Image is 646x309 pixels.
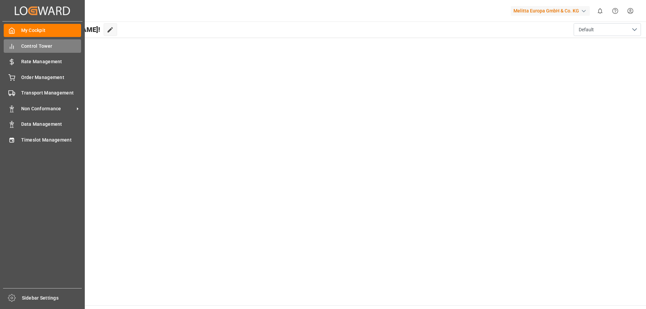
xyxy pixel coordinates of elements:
[593,3,608,18] button: show 0 new notifications
[4,71,81,84] a: Order Management
[21,43,81,50] span: Control Tower
[28,23,100,36] span: Hello [PERSON_NAME]!
[21,58,81,65] span: Rate Management
[4,118,81,131] a: Data Management
[21,74,81,81] span: Order Management
[21,137,81,144] span: Timeslot Management
[21,89,81,96] span: Transport Management
[4,133,81,146] a: Timeslot Management
[22,295,82,302] span: Sidebar Settings
[4,24,81,37] a: My Cockpit
[574,23,641,36] button: open menu
[21,27,81,34] span: My Cockpit
[579,26,594,33] span: Default
[21,105,74,112] span: Non Conformance
[4,39,81,52] a: Control Tower
[511,4,593,17] button: Melitta Europa GmbH & Co. KG
[21,121,81,128] span: Data Management
[511,6,590,16] div: Melitta Europa GmbH & Co. KG
[608,3,623,18] button: Help Center
[4,55,81,68] a: Rate Management
[4,86,81,100] a: Transport Management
